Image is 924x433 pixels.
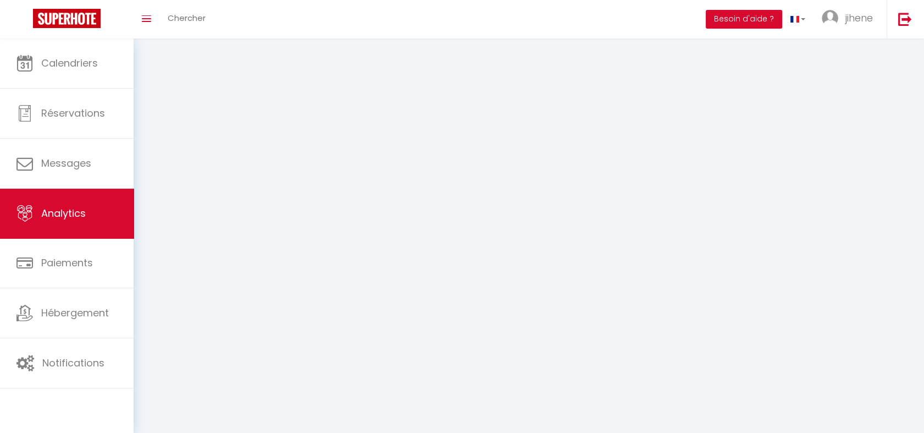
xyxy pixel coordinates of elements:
[41,156,91,170] span: Messages
[41,56,98,70] span: Calendriers
[845,11,873,25] span: jihene
[41,256,93,270] span: Paiements
[9,4,42,37] button: Ouvrir le widget de chat LiveChat
[898,12,912,26] img: logout
[41,206,86,220] span: Analytics
[822,10,838,26] img: ...
[42,356,104,370] span: Notifications
[168,12,206,24] span: Chercher
[33,9,101,28] img: Super Booking
[877,383,916,425] iframe: Chat
[41,106,105,120] span: Réservations
[706,10,782,29] button: Besoin d'aide ?
[41,306,109,320] span: Hébergement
